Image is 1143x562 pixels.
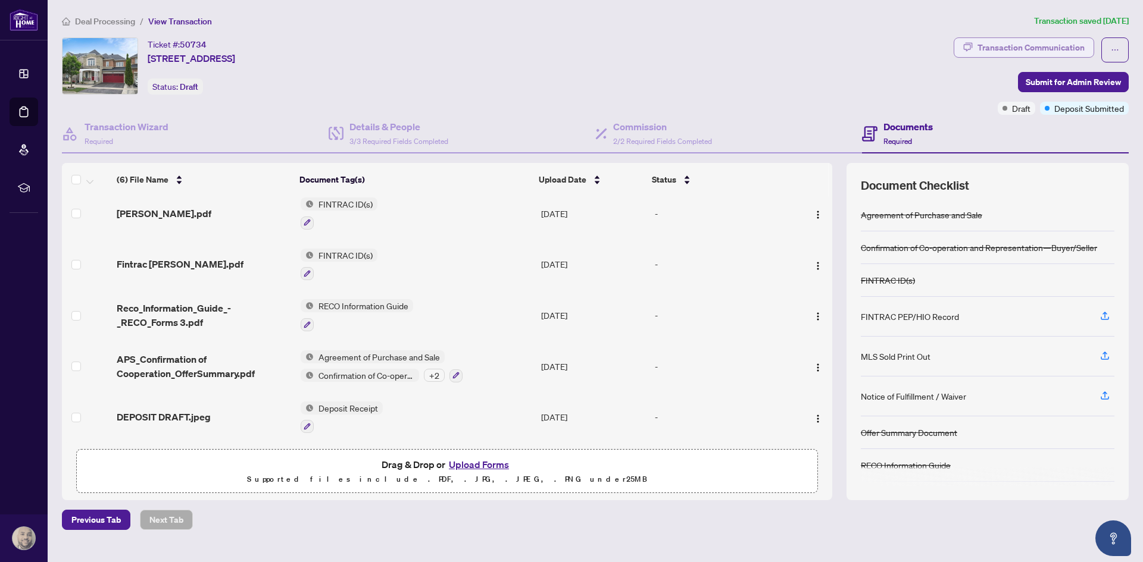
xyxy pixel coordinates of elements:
[813,210,823,219] img: Logo
[1095,520,1131,556] button: Open asap
[808,255,827,274] button: Logo
[349,120,448,134] h4: Details & People
[85,137,113,146] span: Required
[13,527,35,550] img: Profile Icon
[314,299,413,312] span: RECO Information Guide
[861,274,915,287] div: FINTRAC ID(s)
[536,188,650,239] td: [DATE]
[536,290,650,341] td: [DATE]
[117,301,291,329] span: Reco_Information_Guide_-_RECO_Forms 3.pdf
[117,352,291,381] span: APS_Confirmation of Cooperation_OfferSummary.pdf
[301,350,314,363] img: Status Icon
[539,173,586,186] span: Upload Date
[655,360,788,373] div: -
[954,37,1094,58] button: Transaction Communication
[861,426,957,439] div: Offer Summary Document
[301,401,383,434] button: Status IconDeposit Receipt
[301,249,314,262] img: Status Icon
[445,457,513,472] button: Upload Forms
[861,177,969,194] span: Document Checklist
[655,207,788,220] div: -
[295,163,533,196] th: Document Tag(s)
[1012,102,1030,115] span: Draft
[62,17,70,26] span: home
[112,163,295,196] th: (6) File Name
[140,510,193,530] button: Next Tab
[117,257,243,271] span: Fintrac [PERSON_NAME].pdf
[301,369,314,382] img: Status Icon
[813,312,823,321] img: Logo
[117,173,168,186] span: (6) File Name
[314,350,445,363] span: Agreement of Purchase and Sale
[140,14,143,28] li: /
[382,457,513,472] span: Drag & Drop or
[536,392,650,443] td: [DATE]
[301,350,463,382] button: Status IconAgreement of Purchase and SaleStatus IconConfirmation of Co-operation and Representati...
[63,38,138,94] img: IMG-E12319690_1.jpg
[148,51,235,65] span: [STREET_ADDRESS]
[77,450,817,494] span: Drag & Drop orUpload FormsSupported files include .PDF, .JPG, .JPEG, .PNG under25MB
[117,410,211,424] span: DEPOSIT DRAFT.jpeg
[301,197,314,211] img: Status Icon
[613,137,712,146] span: 2/2 Required Fields Completed
[148,37,207,51] div: Ticket #:
[314,369,419,382] span: Confirmation of Co-operation and Representation—Buyer/Seller
[861,310,959,323] div: FINTRAC PEP/HIO Record
[861,350,930,363] div: MLS Sold Print Out
[861,241,1097,254] div: Confirmation of Co-operation and Representation—Buyer/Seller
[301,249,377,281] button: Status IconFINTRAC ID(s)
[536,239,650,290] td: [DATE]
[180,39,207,50] span: 50734
[148,79,203,95] div: Status:
[117,206,211,221] span: [PERSON_NAME].pdf
[314,401,383,415] span: Deposit Receipt
[808,306,827,325] button: Logo
[655,410,788,423] div: -
[978,38,1085,57] div: Transaction Communication
[349,137,448,146] span: 3/3 Required Fields Completed
[301,299,413,331] button: Status IconRECO Information Guide
[1026,73,1121,92] span: Submit for Admin Review
[652,173,676,186] span: Status
[1054,102,1124,115] span: Deposit Submitted
[883,137,912,146] span: Required
[808,357,827,376] button: Logo
[301,197,377,230] button: Status IconFINTRAC ID(s)
[1111,46,1119,54] span: ellipsis
[148,16,212,27] span: View Transaction
[647,163,789,196] th: Status
[808,204,827,223] button: Logo
[75,16,135,27] span: Deal Processing
[861,208,982,221] div: Agreement of Purchase and Sale
[180,81,198,92] span: Draft
[301,299,314,312] img: Status Icon
[813,414,823,423] img: Logo
[655,309,788,322] div: -
[301,401,314,415] img: Status Icon
[424,369,445,382] div: + 2
[655,258,788,271] div: -
[813,363,823,372] img: Logo
[813,261,823,271] img: Logo
[71,510,121,529] span: Previous Tab
[10,9,38,31] img: logo
[84,472,810,486] p: Supported files include .PDF, .JPG, .JPEG, .PNG under 25 MB
[536,341,650,392] td: [DATE]
[534,163,647,196] th: Upload Date
[613,120,712,134] h4: Commission
[314,197,377,211] span: FINTRAC ID(s)
[62,510,130,530] button: Previous Tab
[85,120,168,134] h4: Transaction Wizard
[861,459,951,472] div: RECO Information Guide
[1018,72,1129,92] button: Submit for Admin Review
[1034,14,1129,28] article: Transaction saved [DATE]
[861,390,966,403] div: Notice of Fulfillment / Waiver
[808,407,827,426] button: Logo
[883,120,933,134] h4: Documents
[314,249,377,262] span: FINTRAC ID(s)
